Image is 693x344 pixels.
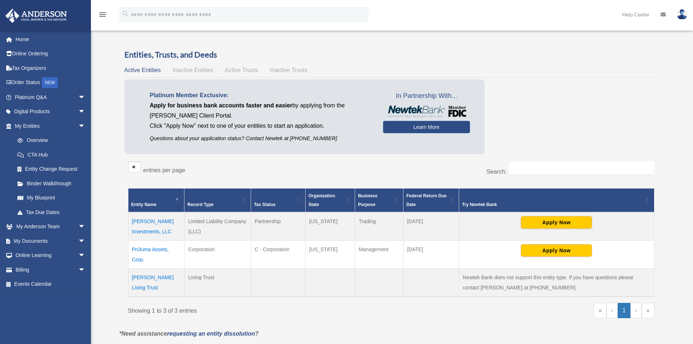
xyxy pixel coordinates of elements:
[5,220,96,234] a: My Anderson Teamarrow_drop_down
[5,32,96,47] a: Home
[406,193,447,207] span: Federal Return Due Date
[383,121,470,133] a: Learn More
[606,303,618,318] a: Previous
[5,248,96,263] a: Online Learningarrow_drop_down
[225,67,258,73] span: Active Trusts
[677,9,688,20] img: User Pic
[128,189,184,213] th: Entity Name: Activate to invert sorting
[355,189,403,213] th: Business Purpose: Activate to sort
[128,241,184,269] td: Pn3uma Assets, Corp.
[131,202,156,207] span: Entity Name
[150,102,292,108] span: Apply for business bank accounts faster and easier
[150,100,372,121] p: by applying from the [PERSON_NAME] Client Portal.
[383,90,470,102] span: In Partnership With...
[78,90,93,105] span: arrow_drop_down
[5,90,96,104] a: Platinum Q&Aarrow_drop_down
[187,202,214,207] span: Record Type
[5,47,96,61] a: Online Ordering
[5,75,96,90] a: Order StatusNEW
[167,331,255,337] a: requesting an entity dissolution
[5,61,96,75] a: Tax Organizers
[5,119,93,133] a: My Entitiesarrow_drop_down
[630,303,642,318] a: Next
[184,189,251,213] th: Record Type: Activate to sort
[387,106,466,117] img: NewtekBankLogoSM.png
[150,134,372,143] p: Questions about your application status? Contact Newtek at [PHONE_NUMBER]
[78,119,93,134] span: arrow_drop_down
[128,303,386,316] div: Showing 1 to 3 of 3 entries
[98,13,107,19] a: menu
[305,212,355,241] td: [US_STATE]
[642,303,654,318] a: Last
[254,202,276,207] span: Tax Status
[5,234,96,248] a: My Documentsarrow_drop_down
[150,90,372,100] p: Platinum Member Exclusive:
[521,216,592,229] button: Apply Now
[124,49,658,60] h3: Entities, Trusts, and Deeds
[251,189,305,213] th: Tax Status: Activate to sort
[184,269,251,297] td: Living Trust
[305,241,355,269] td: [US_STATE]
[10,191,93,205] a: My Blueprint
[251,241,305,269] td: C - Corporation
[5,262,96,277] a: Billingarrow_drop_down
[5,104,96,119] a: Digital Productsarrow_drop_down
[486,169,506,175] label: Search:
[124,67,161,73] span: Active Entities
[594,303,606,318] a: First
[184,241,251,269] td: Corporation
[270,67,307,73] span: Inactive Trusts
[128,212,184,241] td: [PERSON_NAME] Investments, LLC
[462,200,643,209] div: Try Newtek Bank
[521,244,592,257] button: Apply Now
[3,9,69,23] img: Anderson Advisors Platinum Portal
[119,331,259,337] em: *Need assistance ?
[10,162,93,177] a: Entity Change Request
[128,269,184,297] td: [PERSON_NAME] Living Trust
[122,10,130,18] i: search
[308,193,335,207] span: Organization State
[618,303,630,318] a: 1
[78,262,93,277] span: arrow_drop_down
[78,104,93,119] span: arrow_drop_down
[78,234,93,249] span: arrow_drop_down
[150,121,372,131] p: Click "Apply Now" next to one of your entities to start an application.
[305,189,355,213] th: Organization State: Activate to sort
[98,10,107,19] i: menu
[355,241,403,269] td: Management
[78,220,93,234] span: arrow_drop_down
[459,269,654,297] td: Newtek Bank does not support this entity type. If you have questions please contact [PERSON_NAME]...
[459,189,654,213] th: Try Newtek Bank : Activate to sort
[184,212,251,241] td: Limited Liability Company (LLC)
[78,248,93,263] span: arrow_drop_down
[10,205,93,220] a: Tax Due Dates
[10,147,93,162] a: CTA Hub
[358,193,377,207] span: Business Purpose
[403,189,459,213] th: Federal Return Due Date: Activate to sort
[355,212,403,241] td: Trading
[10,133,89,148] a: Overview
[143,167,186,173] label: entries per page
[403,212,459,241] td: [DATE]
[42,77,58,88] div: NEW
[5,277,96,292] a: Events Calendar
[403,241,459,269] td: [DATE]
[251,212,305,241] td: Partnership
[10,176,93,191] a: Binder Walkthrough
[172,67,213,73] span: Inactive Entities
